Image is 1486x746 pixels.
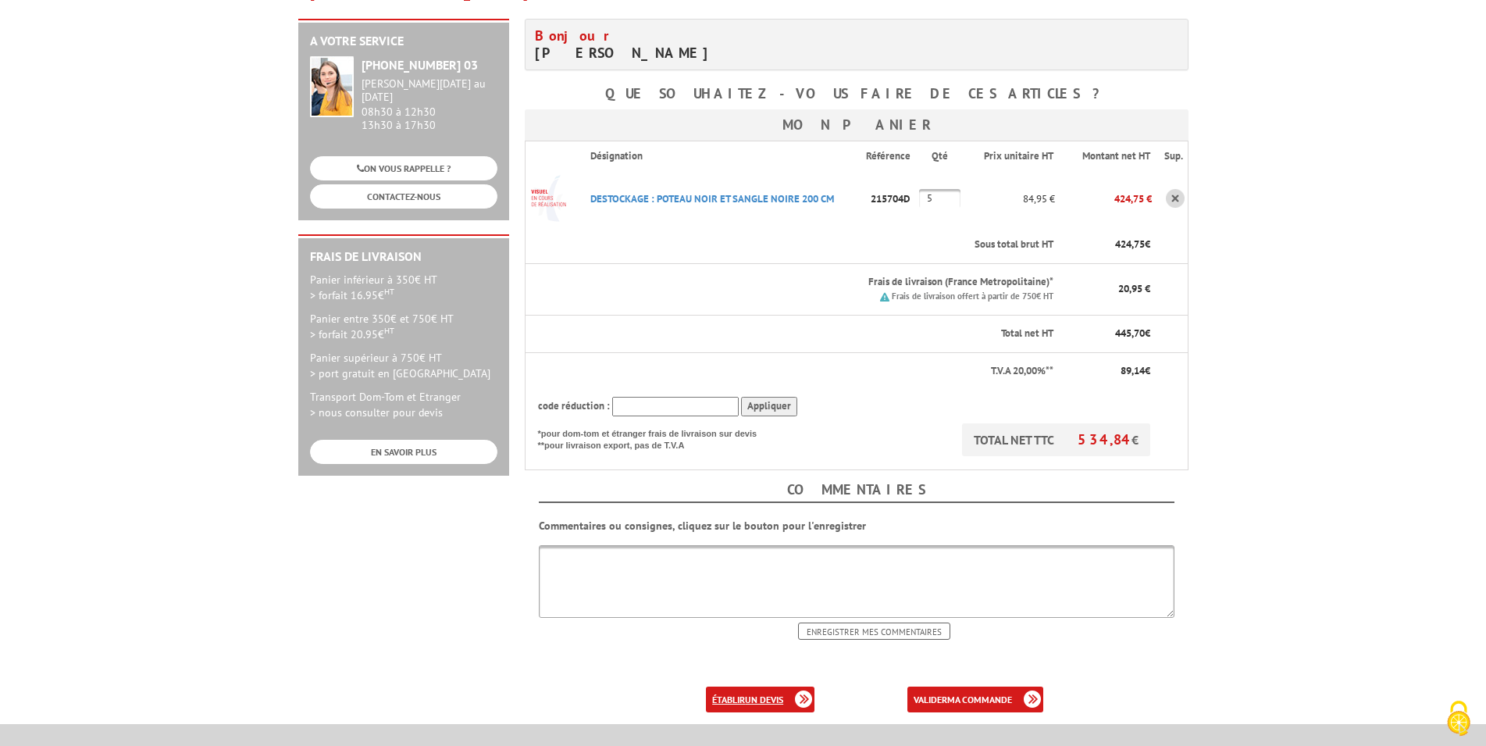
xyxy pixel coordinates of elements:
[310,366,490,380] span: > port gratuit en [GEOGRAPHIC_DATA]
[310,389,497,420] p: Transport Dom-Tom et Etranger
[741,397,797,416] input: Appliquer
[892,291,1053,302] small: Frais de livraison offert à partir de 750€ HT
[1067,149,1149,164] p: Montant net HT
[310,405,443,419] span: > nous consulter pour devis
[1067,237,1149,252] p: €
[539,519,866,533] b: Commentaires ou consignes, cliquez sur le bouton pour l'enregistrer
[590,275,1053,290] p: Frais de livraison (France Metropolitaine)*
[798,623,950,640] input: Enregistrer mes commentaires
[866,149,918,164] p: Référence
[535,27,618,45] span: Bonjour
[706,687,814,712] a: établirun devis
[1067,364,1149,379] p: €
[1118,282,1150,295] span: 20,95 €
[962,423,1150,456] p: TOTAL NET TTC €
[880,292,889,302] img: picto.png
[538,399,610,412] span: code réduction :
[310,56,354,117] img: widget-service.jpg
[1121,364,1145,377] span: 89,14
[919,141,964,170] th: Qté
[1055,185,1151,212] p: 424,75 €
[745,694,783,705] b: un devis
[310,272,497,303] p: Panier inférieur à 350€ HT
[578,141,866,170] th: Désignation
[310,250,497,264] h2: Frais de Livraison
[525,109,1188,141] h3: Mon panier
[1431,693,1486,746] button: Cookies (fenêtre modale)
[578,227,1055,263] th: Sous total brut HT
[310,440,497,464] a: EN SAVOIR PLUS
[362,77,497,131] div: 08h30 à 12h30 13h30 à 17h30
[310,350,497,381] p: Panier supérieur à 750€ HT
[866,185,919,212] p: 215704D
[1152,141,1188,170] th: Sup.
[1439,699,1478,738] img: Cookies (fenêtre modale)
[535,27,845,62] h4: [PERSON_NAME]
[977,149,1054,164] p: Prix unitaire HT
[310,34,497,48] h2: A votre service
[947,694,1012,705] b: ma commande
[310,156,497,180] a: ON VOUS RAPPELLE ?
[538,364,1054,379] p: T.V.A 20,00%**
[384,286,394,297] sup: HT
[310,311,497,342] p: Panier entre 350€ et 750€ HT
[964,185,1056,212] p: 84,95 €
[362,57,478,73] strong: [PHONE_NUMBER] 03
[1067,327,1149,341] p: €
[1115,327,1145,340] span: 445,70
[362,77,497,104] div: [PERSON_NAME][DATE] au [DATE]
[590,192,834,205] a: DESTOCKAGE : POTEAU NOIR ET SANGLE NOIRE 200 CM
[538,423,772,452] p: *pour dom-tom et étranger frais de livraison sur devis **pour livraison export, pas de T.V.A
[539,478,1174,503] h4: Commentaires
[605,84,1107,102] b: Que souhaitez-vous faire de ces articles ?
[310,327,394,341] span: > forfait 20.95€
[538,327,1054,341] p: Total net HT
[310,184,497,209] a: CONTACTEZ-NOUS
[907,687,1043,712] a: validerma commande
[310,288,394,302] span: > forfait 16.95€
[526,174,574,223] img: DESTOCKAGE : POTEAU NOIR ET SANGLE NOIRE 200 CM
[1115,237,1145,251] span: 424,75
[384,325,394,336] sup: HT
[1078,430,1131,448] span: 534,84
